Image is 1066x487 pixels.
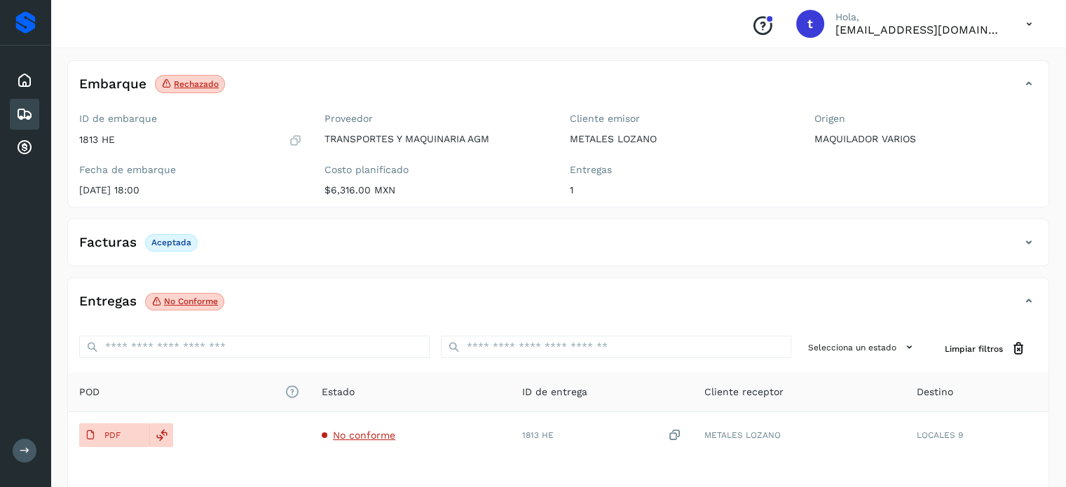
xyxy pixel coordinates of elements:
[522,428,683,443] div: 1813 HE
[917,385,953,399] span: Destino
[10,65,39,96] div: Inicio
[324,133,547,145] p: TRANSPORTES Y MAQUINARIA AGM
[324,184,547,196] p: $6,316.00 MXN
[522,385,587,399] span: ID de entrega
[945,343,1003,355] span: Limpiar filtros
[151,238,191,247] p: Aceptada
[104,430,121,440] p: PDF
[324,164,547,176] label: Costo planificado
[79,134,115,146] p: 1813 HE
[570,113,793,125] label: Cliente emisor
[68,72,1048,107] div: EmbarqueRechazado
[814,133,1037,145] p: MAQUILADOR VARIOS
[79,76,146,92] h4: Embarque
[10,99,39,130] div: Embarques
[79,113,302,125] label: ID de embarque
[570,164,793,176] label: Entregas
[693,412,905,458] td: METALES LOZANO
[79,184,302,196] p: [DATE] 18:00
[802,336,922,359] button: Selecciona un estado
[333,430,395,441] span: No conforme
[164,296,218,306] p: No conforme
[322,385,355,399] span: Estado
[570,133,793,145] p: METALES LOZANO
[835,23,1004,36] p: transportesymaquinariaagm@gmail.com
[704,385,784,399] span: Cliente receptor
[79,423,149,447] button: PDF
[570,184,793,196] p: 1
[906,412,1048,458] td: LOCALES 9
[79,235,137,251] h4: Facturas
[79,385,299,399] span: POD
[149,423,173,447] div: Reemplazar POD
[68,289,1048,324] div: EntregasNo conforme
[835,11,1004,23] p: Hola,
[934,336,1037,362] button: Limpiar filtros
[79,294,137,310] h4: Entregas
[814,113,1037,125] label: Origen
[324,113,547,125] label: Proveedor
[68,231,1048,266] div: FacturasAceptada
[10,132,39,163] div: Cuentas por cobrar
[174,79,219,89] p: Rechazado
[79,164,302,176] label: Fecha de embarque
